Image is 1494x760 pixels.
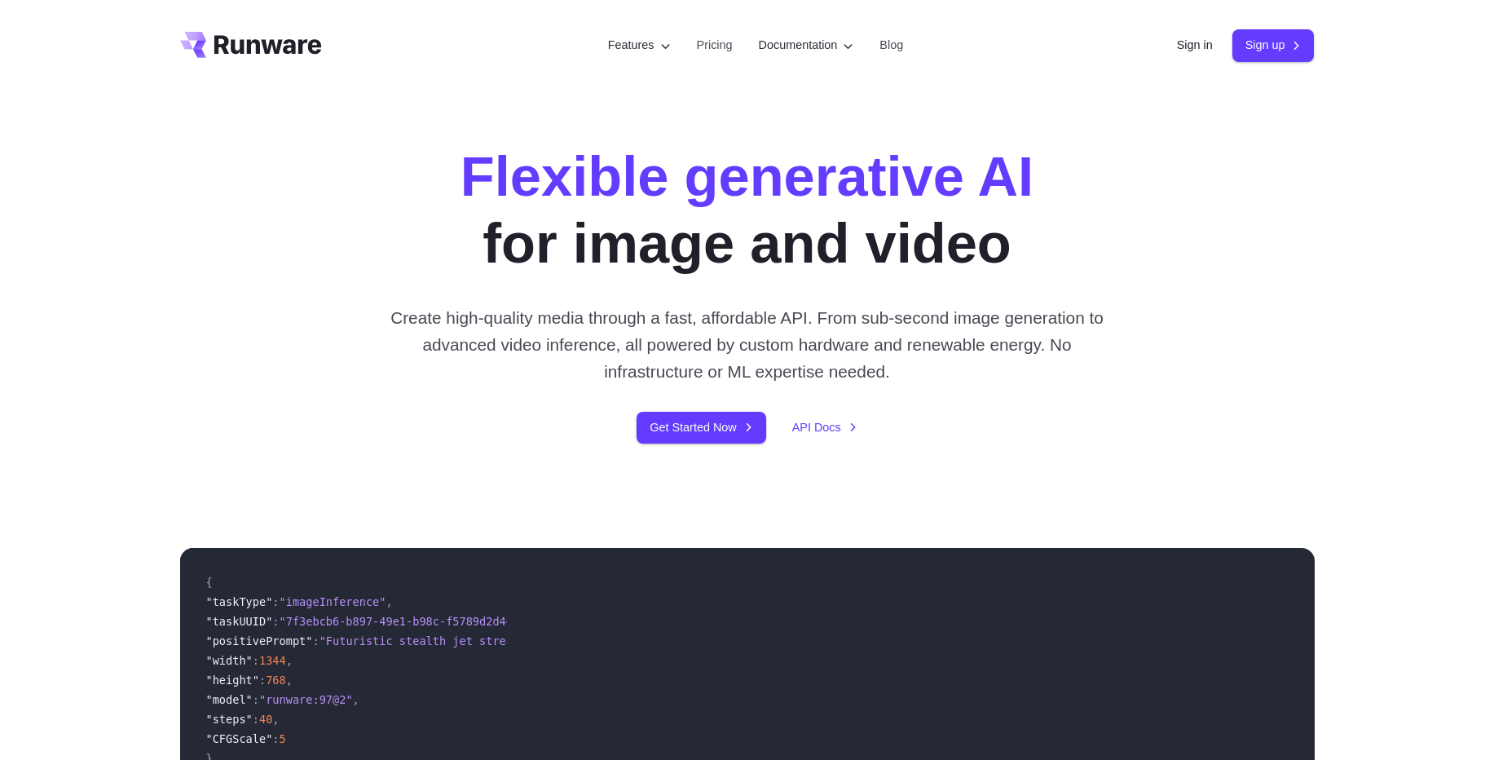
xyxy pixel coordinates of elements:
[259,654,286,667] span: 1344
[253,693,259,706] span: :
[280,732,286,745] span: 5
[697,36,733,55] a: Pricing
[206,634,313,647] span: "positivePrompt"
[272,615,279,628] span: :
[312,634,319,647] span: :
[206,674,259,687] span: "height"
[461,145,1033,208] strong: Flexible generative AI
[206,595,273,608] span: "taskType"
[759,36,854,55] label: Documentation
[206,615,273,628] span: "taskUUID"
[320,634,927,647] span: "Futuristic stealth jet streaking through a neon-lit cityscape with glowing purple exhaust"
[206,713,253,726] span: "steps"
[206,693,253,706] span: "model"
[259,693,353,706] span: "runware:97@2"
[280,615,533,628] span: "7f3ebcb6-b897-49e1-b98c-f5789d2d40d7"
[180,32,322,58] a: Go to /
[608,36,671,55] label: Features
[386,595,392,608] span: ,
[272,732,279,745] span: :
[637,412,765,444] a: Get Started Now
[259,674,266,687] span: :
[286,674,293,687] span: ,
[353,693,359,706] span: ,
[253,713,259,726] span: :
[792,418,857,437] a: API Docs
[206,576,213,589] span: {
[206,732,273,745] span: "CFGScale"
[461,144,1033,278] h1: for image and video
[272,713,279,726] span: ,
[272,595,279,608] span: :
[1232,29,1315,61] a: Sign up
[206,654,253,667] span: "width"
[259,713,272,726] span: 40
[280,595,386,608] span: "imageInference"
[253,654,259,667] span: :
[266,674,286,687] span: 768
[1177,36,1213,55] a: Sign in
[384,304,1110,386] p: Create high-quality media through a fast, affordable API. From sub-second image generation to adv...
[286,654,293,667] span: ,
[879,36,903,55] a: Blog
